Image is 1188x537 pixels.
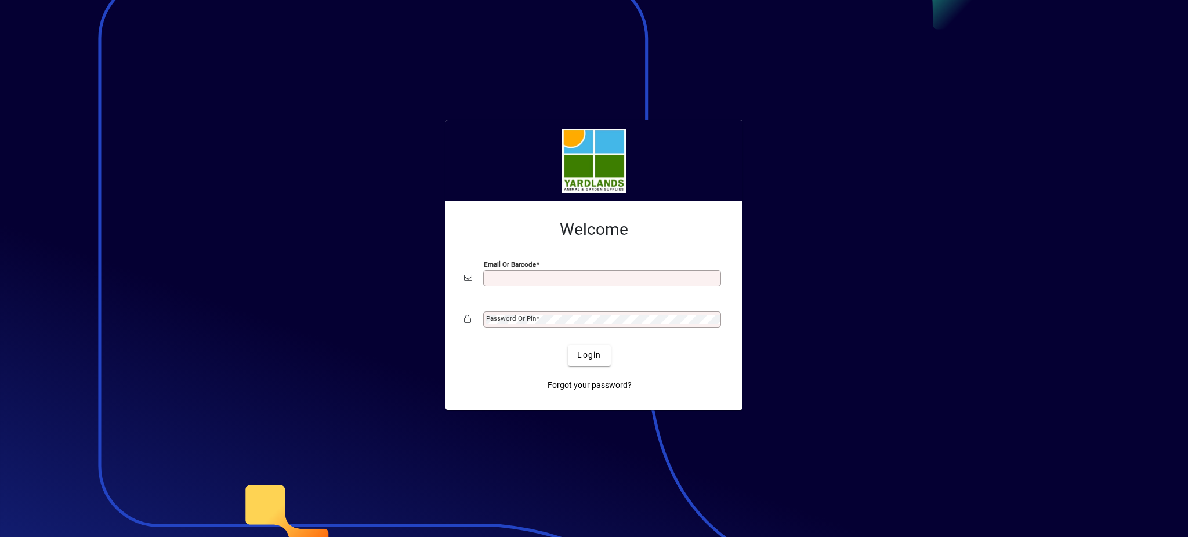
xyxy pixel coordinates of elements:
[568,345,610,366] button: Login
[484,260,536,268] mat-label: Email or Barcode
[548,379,632,391] span: Forgot your password?
[577,349,601,361] span: Login
[464,220,724,240] h2: Welcome
[543,375,636,396] a: Forgot your password?
[486,314,536,322] mat-label: Password or Pin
